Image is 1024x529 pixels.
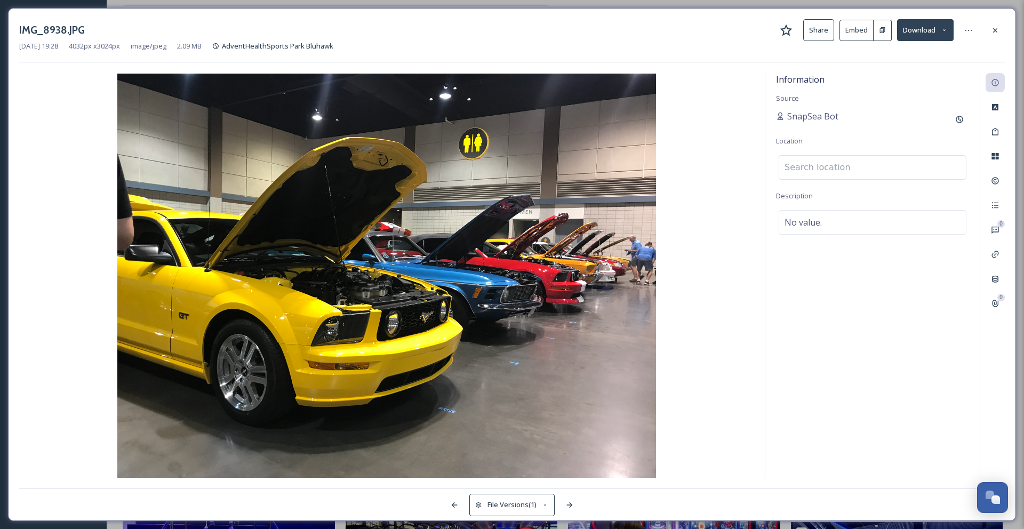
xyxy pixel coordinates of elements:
[469,494,555,516] button: File Versions(1)
[839,20,874,41] button: Embed
[897,19,954,41] button: Download
[19,74,754,478] img: 1KTtq3Nrqlqhcgoo12RYqRFMgTyK9qu_k.JPG
[19,41,58,51] span: [DATE] 19:28
[785,216,822,229] span: No value.
[803,19,834,41] button: Share
[69,41,120,51] span: 4032 px x 3024 px
[131,41,166,51] span: image/jpeg
[997,220,1005,228] div: 0
[977,482,1008,513] button: Open Chat
[222,41,333,51] span: AdventHealthSports Park Bluhawk
[779,156,966,179] input: Search location
[177,41,202,51] span: 2.09 MB
[997,294,1005,301] div: 0
[776,93,799,103] span: Source
[776,136,803,146] span: Location
[19,22,85,38] h3: IMG_8938.JPG
[787,110,838,123] span: SnapSea Bot
[776,74,825,85] span: Information
[776,191,813,201] span: Description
